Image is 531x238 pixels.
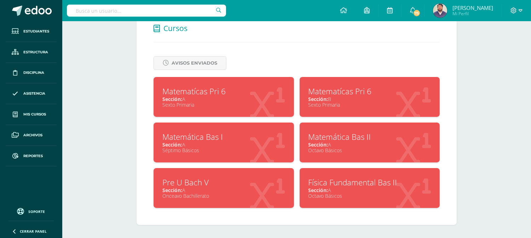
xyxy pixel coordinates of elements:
span: Mis cursos [23,112,46,117]
a: Archivos [6,125,57,146]
span: Sección: [308,187,328,194]
span: Avisos Enviados [172,56,217,70]
div: Sexto Primaria [308,101,431,108]
span: Estudiantes [23,29,49,34]
div: Física Fundamental Bas II [308,177,431,188]
a: Mis cursos [6,104,57,125]
div: Sexto Primaria [162,101,285,108]
div: Octavo Básicos [308,192,431,199]
a: Pre U Bach VSección:AOnceavo Bachillerato [154,168,294,208]
span: Asistencia [23,91,45,96]
span: Mi Perfil [452,11,493,17]
span: Cerrar panel [20,229,47,234]
a: Asistencia [6,83,57,104]
div: A [162,141,285,148]
a: Matemática Bas ISección:ASéptimo Básicos [154,123,294,162]
span: Sección: [162,96,182,102]
div: Onceavo Bachillerato [162,192,285,199]
div: Matemática Bas II [308,131,431,142]
span: 75 [413,9,421,17]
a: Reportes [6,146,57,167]
input: Busca un usuario... [67,5,226,17]
div: Octavo Básicos [308,147,431,154]
a: Física Fundamental Bas IISección:AOctavo Básicos [300,168,440,208]
span: Sección: [308,96,328,102]
span: Archivos [23,132,42,138]
span: Sección: [308,141,328,148]
div: A [308,141,431,148]
a: Estructura [6,42,57,63]
a: Disciplina [6,63,57,84]
div: Matematícas Pri 6 [308,86,431,97]
span: [PERSON_NAME] [452,4,493,11]
div: A [308,187,431,194]
div: A [162,187,285,194]
div: Matematícas Pri 6 [162,86,285,97]
div: Séptimo Básicos [162,147,285,154]
div: Pre U Bach V [162,177,285,188]
span: Sección: [162,187,182,194]
span: Disciplina [23,70,44,76]
span: Cursos [163,23,187,33]
span: Estructura [23,49,48,55]
a: Soporte [8,206,54,216]
div: B [308,96,431,102]
div: Matemática Bas I [162,131,285,142]
a: Matematícas Pri 6Sección:BSexto Primaria [300,77,440,117]
span: Reportes [23,153,43,159]
img: 1759cf95f6b189d69a069e26bb5613d3.png [433,4,447,18]
span: Sección: [162,141,182,148]
a: Estudiantes [6,21,57,42]
div: A [162,96,285,102]
a: Avisos Enviados [154,56,226,70]
a: Matemática Bas IISección:AOctavo Básicos [300,123,440,162]
a: Matematícas Pri 6Sección:ASexto Primaria [154,77,294,117]
span: Soporte [29,209,45,214]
